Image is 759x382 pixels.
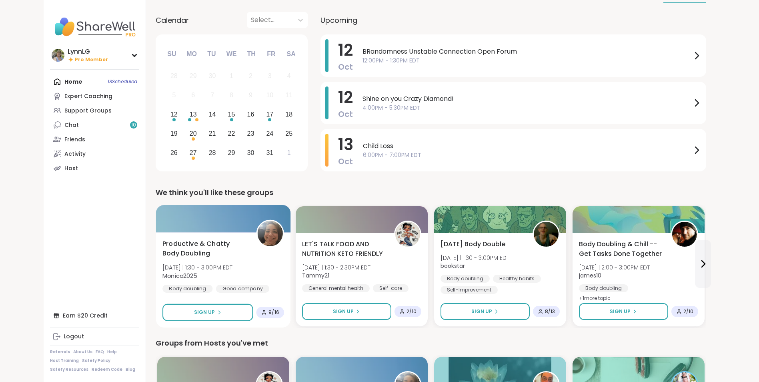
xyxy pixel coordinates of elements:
[338,86,353,109] span: 12
[362,94,692,104] span: Shine on you Crazy Diamond!
[50,89,139,103] a: Expert Coaching
[172,90,176,101] div: 5
[280,87,298,104] div: Not available Saturday, October 11th, 2025
[216,285,269,293] div: Good company
[302,303,391,320] button: Sign Up
[249,90,252,101] div: 9
[683,308,693,315] span: 2 / 10
[164,66,298,162] div: month 2025-10
[534,222,559,247] img: bookstar
[131,122,136,129] span: 10
[242,106,259,123] div: Choose Thursday, October 16th, 2025
[242,87,259,104] div: Not available Thursday, October 9th, 2025
[156,15,189,26] span: Calendar
[407,308,417,315] span: 2 / 10
[223,87,240,104] div: Not available Wednesday, October 8th, 2025
[223,125,240,142] div: Choose Wednesday, October 22nd, 2025
[209,70,216,81] div: 30
[247,109,254,120] div: 16
[249,70,252,81] div: 2
[209,109,216,120] div: 14
[163,45,180,63] div: Su
[242,45,260,63] div: Th
[268,70,272,81] div: 3
[184,125,202,142] div: Choose Monday, October 20th, 2025
[204,106,221,123] div: Choose Tuesday, October 14th, 2025
[441,262,465,270] b: bookstar
[209,128,216,139] div: 21
[257,221,282,246] img: Monica2025
[222,45,240,63] div: We
[261,68,278,85] div: Not available Friday, October 3rd, 2025
[126,367,135,372] a: Blog
[228,128,235,139] div: 22
[493,275,541,283] div: Healthy habits
[302,271,329,279] b: Tammy21
[64,333,84,341] div: Logout
[363,151,692,159] span: 6:00PM - 7:00PM EDT
[64,107,112,115] div: Support Groups
[242,125,259,142] div: Choose Thursday, October 23rd, 2025
[170,70,178,81] div: 28
[579,239,662,259] span: Body Doubling & Chill -- Get Tasks Done Together
[282,45,300,63] div: Sa
[280,68,298,85] div: Not available Saturday, October 4th, 2025
[68,47,108,56] div: LynnLG
[672,222,697,247] img: james10
[338,61,353,72] span: Oct
[166,87,183,104] div: Not available Sunday, October 5th, 2025
[441,239,505,249] span: [DATE] Body Double
[373,284,409,292] div: Self-care
[50,161,139,175] a: Host
[162,304,253,321] button: Sign Up
[64,165,78,173] div: Host
[194,309,215,316] span: Sign Up
[204,87,221,104] div: Not available Tuesday, October 7th, 2025
[166,68,183,85] div: Not available Sunday, September 28th, 2025
[50,330,139,344] a: Logout
[545,308,555,315] span: 8 / 13
[280,125,298,142] div: Choose Saturday, October 25th, 2025
[210,90,214,101] div: 7
[166,106,183,123] div: Choose Sunday, October 12th, 2025
[184,144,202,161] div: Choose Monday, October 27th, 2025
[170,109,178,120] div: 12
[287,70,291,81] div: 4
[190,147,197,158] div: 27
[338,156,353,167] span: Oct
[166,144,183,161] div: Choose Sunday, October 26th, 2025
[362,47,692,56] span: BRandomness Unstable Connection Open Forum
[268,309,279,316] span: 9 / 16
[191,90,195,101] div: 6
[471,308,492,315] span: Sign Up
[285,128,292,139] div: 25
[156,338,706,349] div: Groups from Hosts you've met
[50,13,139,41] img: ShareWell Nav Logo
[579,263,650,271] span: [DATE] | 2:00 - 3:00PM EDT
[280,144,298,161] div: Choose Saturday, November 1st, 2025
[285,109,292,120] div: 18
[302,239,385,259] span: LET'S TALK FOOD AND NUTRITION KETO FRIENDLY
[50,358,79,364] a: Host Training
[362,104,692,112] span: 4:00PM - 5:30PM EDT
[266,147,273,158] div: 31
[266,90,273,101] div: 10
[156,187,706,198] div: We think you'll like these groups
[203,45,220,63] div: Tu
[441,275,490,283] div: Body doubling
[64,150,86,158] div: Activity
[162,263,232,271] span: [DATE] | 1:30 - 3:00PM EDT
[162,285,212,293] div: Body doubling
[50,147,139,161] a: Activity
[50,132,139,147] a: Friends
[261,144,278,161] div: Choose Friday, October 31st, 2025
[92,367,122,372] a: Redeem Code
[82,358,110,364] a: Safety Policy
[170,147,178,158] div: 26
[247,128,254,139] div: 23
[162,271,197,279] b: Monica2025
[247,147,254,158] div: 30
[184,106,202,123] div: Choose Monday, October 13th, 2025
[338,133,353,156] span: 13
[190,109,197,120] div: 13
